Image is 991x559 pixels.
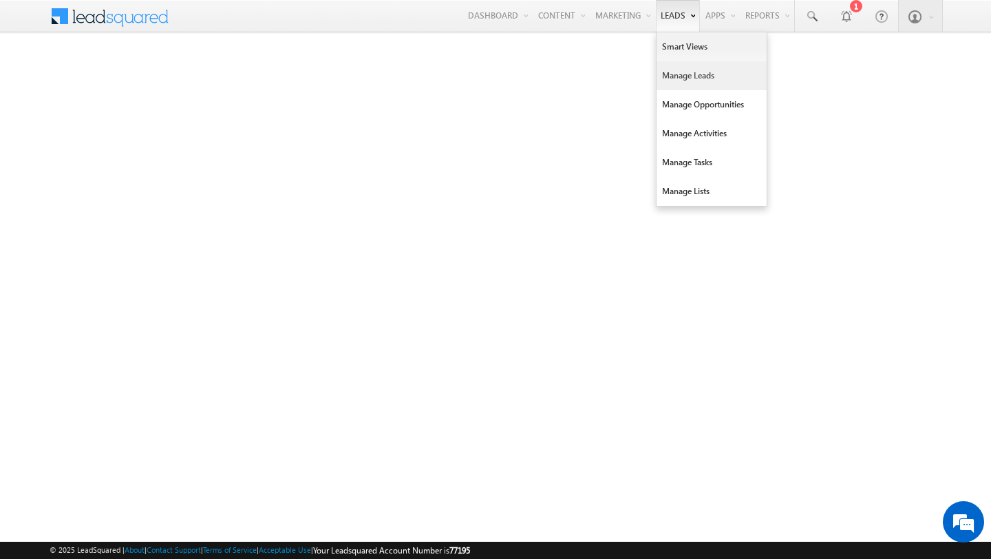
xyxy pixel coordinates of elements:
[657,148,767,177] a: Manage Tasks
[657,32,767,61] a: Smart Views
[147,545,201,554] a: Contact Support
[187,424,250,443] em: Start Chat
[226,7,259,40] div: Minimize live chat window
[125,545,145,554] a: About
[50,544,470,557] span: © 2025 LeadSquared | | | | |
[657,90,767,119] a: Manage Opportunities
[203,545,257,554] a: Terms of Service
[72,72,231,90] div: Chat with us now
[18,127,251,412] textarea: Type your message and hit 'Enter'
[657,61,767,90] a: Manage Leads
[313,545,470,556] span: Your Leadsquared Account Number is
[259,545,311,554] a: Acceptable Use
[449,545,470,556] span: 77195
[23,72,58,90] img: d_60004797649_company_0_60004797649
[657,119,767,148] a: Manage Activities
[657,177,767,206] a: Manage Lists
